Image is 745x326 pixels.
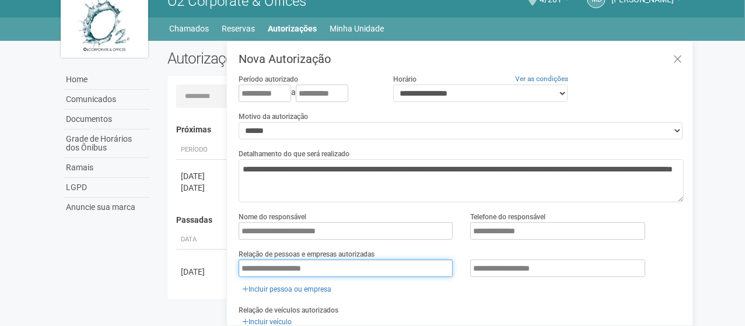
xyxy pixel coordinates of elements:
label: Período autorizado [239,74,298,85]
a: Anuncie sua marca [64,198,150,217]
label: Horário [393,74,417,85]
div: a [239,85,375,102]
label: Telefone do responsável [470,212,545,222]
div: [DATE] [181,266,224,278]
a: Chamados [170,20,209,37]
a: LGPD [64,178,150,198]
h4: Passadas [176,216,676,225]
a: Comunicados [64,90,150,110]
h4: Próximas [176,125,676,134]
h3: Nova Autorização [239,53,684,65]
a: Reservas [222,20,256,37]
label: Motivo da autorização [239,111,308,122]
label: Relação de pessoas e empresas autorizadas [239,249,375,260]
label: Detalhamento do que será realizado [239,149,349,159]
th: Período [176,141,229,160]
a: Incluir pessoa ou empresa [239,283,335,296]
div: [DATE] [181,182,224,194]
a: Minha Unidade [330,20,384,37]
a: Grade de Horários dos Ônibus [64,129,150,158]
h2: Autorizações [167,50,417,67]
a: Documentos [64,110,150,129]
a: Autorizações [268,20,317,37]
a: Ramais [64,158,150,178]
label: Relação de veículos autorizados [239,305,338,316]
label: Nome do responsável [239,212,306,222]
a: Home [64,70,150,90]
a: Ver as condições [515,75,568,83]
th: Data [176,230,229,250]
div: [DATE] [181,170,224,182]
